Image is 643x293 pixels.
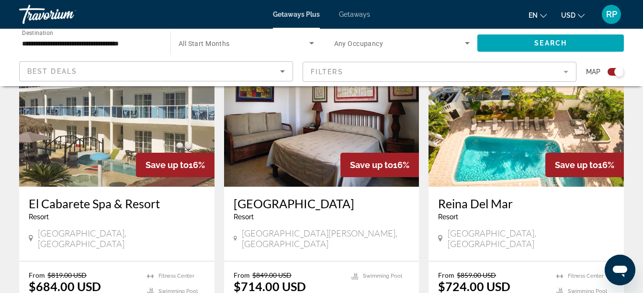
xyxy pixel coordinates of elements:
[19,34,214,187] img: D826E01X.jpg
[234,196,410,211] a: [GEOGRAPHIC_DATA]
[529,8,547,22] button: Change language
[477,34,624,52] button: Search
[224,34,419,187] img: 4859I01L.jpg
[599,4,624,24] button: User Menu
[334,40,384,47] span: Any Occupancy
[252,271,292,279] span: $849.00 USD
[136,153,214,177] div: 16%
[363,273,402,279] span: Swimming Pool
[561,8,585,22] button: Change currency
[242,228,410,249] span: [GEOGRAPHIC_DATA][PERSON_NAME], [GEOGRAPHIC_DATA]
[22,29,53,36] span: Destination
[586,65,600,79] span: Map
[27,66,285,77] mat-select: Sort by
[146,160,189,170] span: Save up to
[38,228,204,249] span: [GEOGRAPHIC_DATA], [GEOGRAPHIC_DATA]
[339,11,370,18] a: Getaways
[158,273,194,279] span: Fitness Center
[429,34,624,187] img: 6936O01X.jpg
[29,196,205,211] a: El Cabarete Spa & Resort
[179,40,230,47] span: All Start Months
[605,255,635,285] iframe: Button to launch messaging window
[234,271,250,279] span: From
[606,10,617,19] span: RP
[529,11,538,19] span: en
[19,2,115,27] a: Travorium
[47,271,87,279] span: $819.00 USD
[448,228,614,249] span: [GEOGRAPHIC_DATA], [GEOGRAPHIC_DATA]
[555,160,598,170] span: Save up to
[350,160,393,170] span: Save up to
[27,68,77,75] span: Best Deals
[29,271,45,279] span: From
[545,153,624,177] div: 16%
[438,213,458,221] span: Resort
[234,213,254,221] span: Resort
[568,273,604,279] span: Fitness Center
[273,11,320,18] a: Getaways Plus
[303,61,576,82] button: Filter
[561,11,575,19] span: USD
[438,196,614,211] a: Reina Del Mar
[29,213,49,221] span: Resort
[340,153,419,177] div: 16%
[438,271,454,279] span: From
[534,39,567,47] span: Search
[457,271,496,279] span: $859.00 USD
